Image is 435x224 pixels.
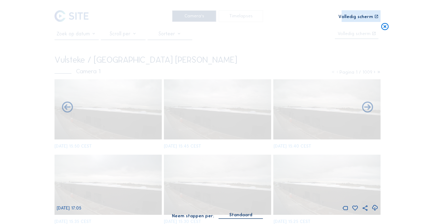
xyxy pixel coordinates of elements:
[172,214,214,218] div: Neem stappen per:
[338,15,373,19] div: Volledig scherm
[229,212,252,218] div: Standaard
[218,212,263,218] div: Standaard
[61,101,74,114] i: Forward
[361,101,374,114] i: Back
[57,205,81,211] span: [DATE] 17:05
